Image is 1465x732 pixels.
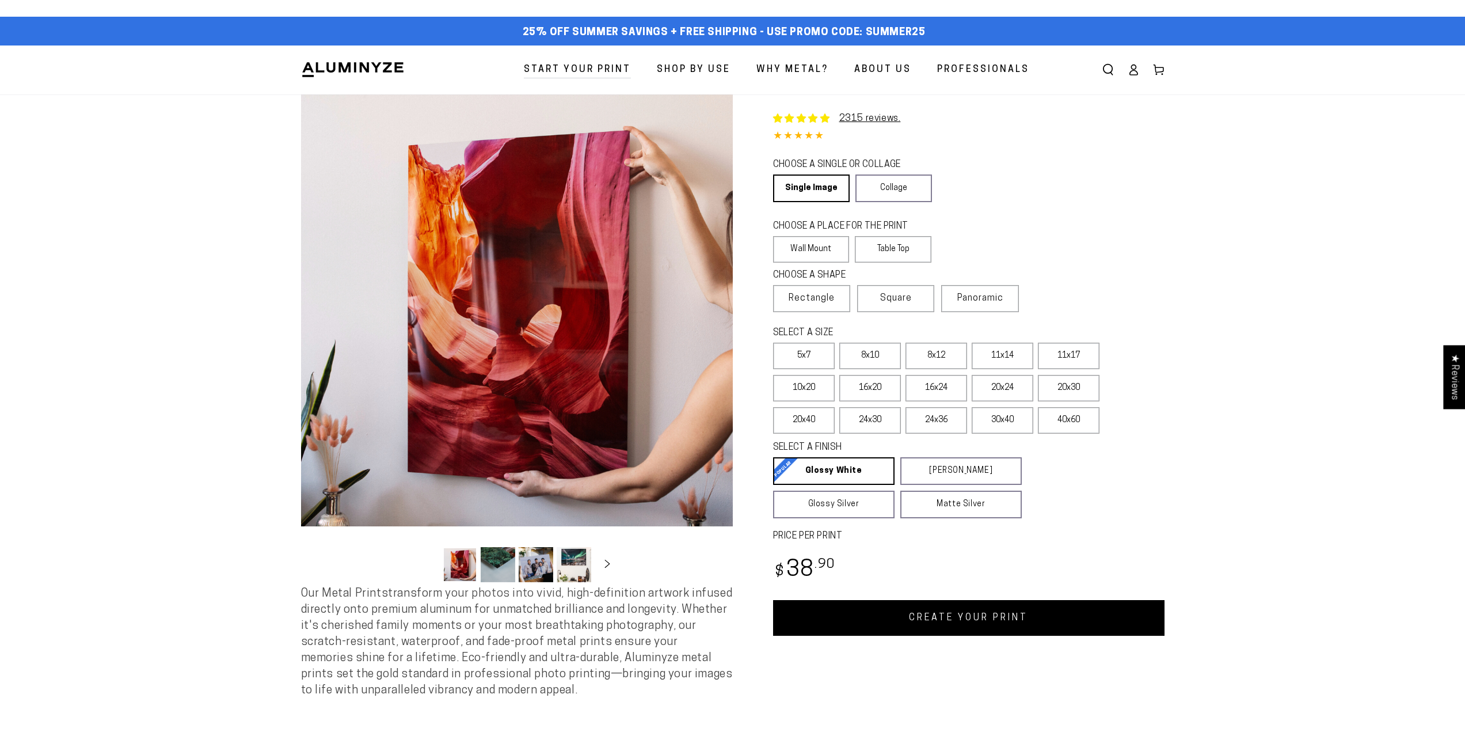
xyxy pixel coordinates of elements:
[524,62,631,78] span: Start Your Print
[900,457,1022,485] a: [PERSON_NAME]
[972,343,1033,369] label: 11x14
[523,26,926,39] span: 25% off Summer Savings + Free Shipping - Use Promo Code: SUMMER25
[773,457,895,485] a: Glossy White
[595,552,620,577] button: Slide right
[972,407,1033,434] label: 30x40
[839,407,901,434] label: 24x30
[815,558,835,571] sup: .90
[773,407,835,434] label: 20x40
[839,343,901,369] label: 8x10
[773,236,850,263] label: Wall Mount
[414,552,439,577] button: Slide left
[748,55,837,85] a: Why Metal?
[773,158,922,172] legend: CHOOSE A SINGLE OR COLLAGE
[557,547,591,582] button: Load image 4 in gallery view
[839,375,901,401] label: 16x20
[1443,345,1465,409] div: Click to open Judge.me floating reviews tab
[905,407,967,434] label: 24x36
[880,291,912,305] span: Square
[481,547,515,582] button: Load image 2 in gallery view
[957,294,1003,303] span: Panoramic
[301,61,405,78] img: Aluminyze
[515,55,640,85] a: Start Your Print
[905,343,967,369] label: 8x12
[972,375,1033,401] label: 20x24
[648,55,739,85] a: Shop By Use
[839,114,901,123] a: 2315 reviews.
[1038,375,1099,401] label: 20x30
[855,175,932,202] a: Collage
[443,547,477,582] button: Load image 1 in gallery view
[905,375,967,401] label: 16x24
[773,559,836,582] bdi: 38
[301,588,733,696] span: Our Metal Prints transform your photos into vivid, high-definition artwork infused directly onto ...
[756,62,828,78] span: Why Metal?
[301,94,733,586] media-gallery: Gallery Viewer
[929,55,1038,85] a: Professionals
[1095,57,1121,82] summary: Search our site
[773,220,921,233] legend: CHOOSE A PLACE FOR THE PRINT
[657,62,730,78] span: Shop By Use
[773,491,895,518] a: Glossy Silver
[773,600,1165,636] a: CREATE YOUR PRINT
[773,343,835,369] label: 5x7
[1038,343,1099,369] label: 11x17
[773,128,1165,145] div: 4.85 out of 5.0 stars
[789,291,835,305] span: Rectangle
[900,491,1022,518] a: Matte Silver
[773,375,835,401] label: 10x20
[937,62,1029,78] span: Professionals
[773,530,1165,543] label: PRICE PER PRINT
[773,327,1003,340] legend: SELECT A SIZE
[773,175,850,202] a: Single Image
[773,269,923,282] legend: CHOOSE A SHAPE
[775,564,785,580] span: $
[519,547,553,582] button: Load image 3 in gallery view
[1038,407,1099,434] label: 40x60
[855,236,931,263] label: Table Top
[773,441,994,454] legend: SELECT A FINISH
[854,62,911,78] span: About Us
[846,55,920,85] a: About Us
